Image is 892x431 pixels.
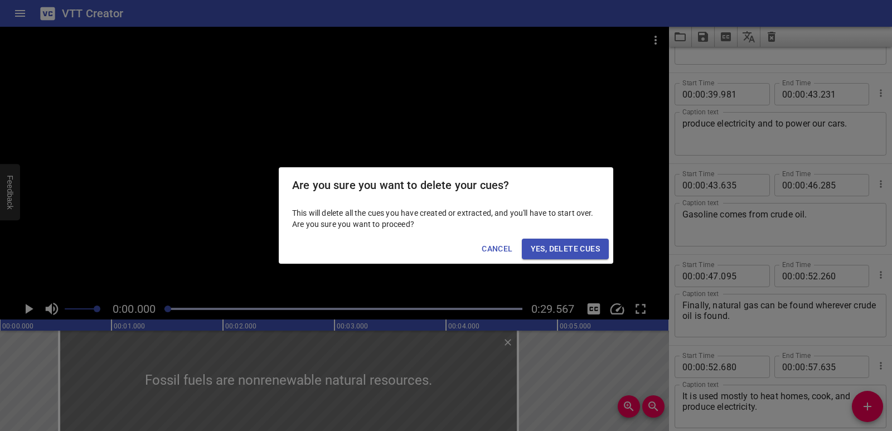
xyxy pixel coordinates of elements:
[279,203,613,234] div: This will delete all the cues you have created or extracted, and you'll have to start over. Are y...
[482,242,512,256] span: Cancel
[477,239,517,259] button: Cancel
[522,239,609,259] button: Yes, Delete Cues
[531,242,600,256] span: Yes, Delete Cues
[292,176,600,194] h2: Are you sure you want to delete your cues?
